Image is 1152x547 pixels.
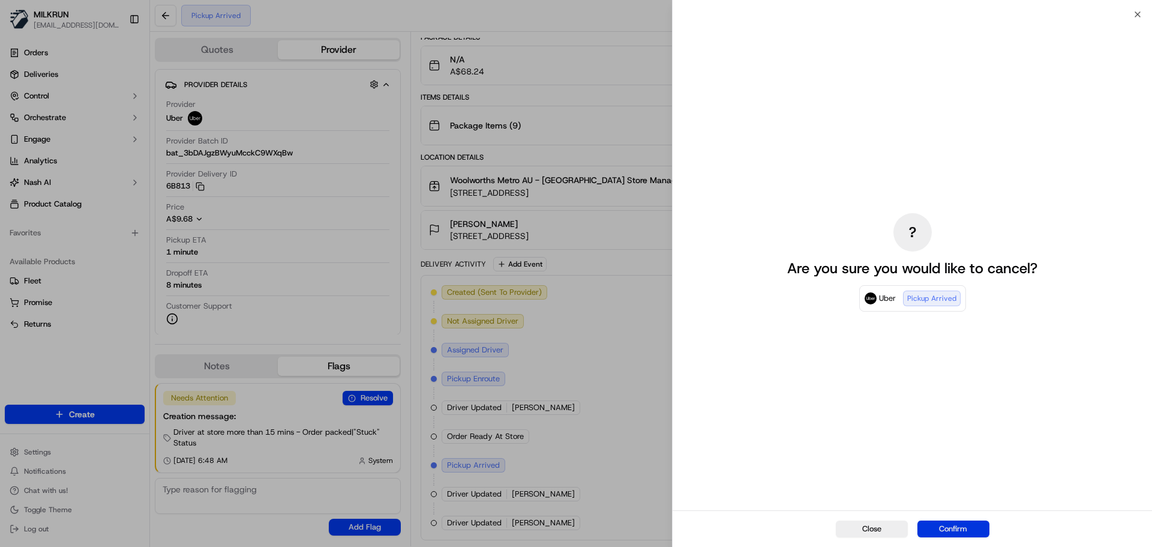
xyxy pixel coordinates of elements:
[787,259,1037,278] p: Are you sure you would like to cancel?
[893,213,932,252] div: ?
[836,521,908,537] button: Close
[879,292,896,304] span: Uber
[917,521,989,537] button: Confirm
[865,292,877,304] img: Uber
